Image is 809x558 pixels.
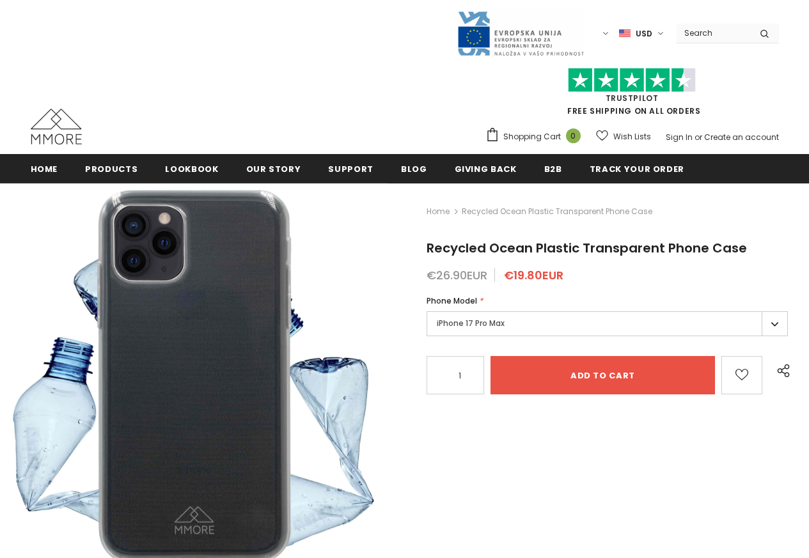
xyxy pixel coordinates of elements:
img: USD [619,28,631,39]
img: Javni Razpis [457,10,585,57]
span: Products [85,163,137,175]
a: Home [427,204,450,219]
a: Sign In [666,132,693,143]
span: Home [31,163,58,175]
a: Trustpilot [606,93,659,104]
input: Search Site [677,24,750,42]
img: Trust Pilot Stars [568,68,696,93]
a: Wish Lists [596,125,651,148]
span: Our Story [246,163,301,175]
span: B2B [544,163,562,175]
span: Track your order [590,163,684,175]
a: Home [31,154,58,183]
span: Giving back [455,163,517,175]
span: USD [636,27,652,40]
a: Giving back [455,154,517,183]
a: Blog [401,154,427,183]
img: MMORE Cases [31,109,82,144]
a: Create an account [704,132,779,143]
span: Shopping Cart [503,130,561,143]
span: 0 [566,128,581,143]
a: support [328,154,373,183]
a: B2B [544,154,562,183]
a: Lookbook [165,154,218,183]
a: Javni Razpis [457,27,585,38]
span: Recycled Ocean Plastic Transparent Phone Case [462,204,652,219]
a: Our Story [246,154,301,183]
a: Products [85,154,137,183]
span: €26.90EUR [427,267,487,283]
a: Shopping Cart 0 [485,127,587,146]
span: Lookbook [165,163,218,175]
a: Track your order [590,154,684,183]
span: €19.80EUR [504,267,563,283]
span: FREE SHIPPING ON ALL ORDERS [485,74,779,116]
span: Wish Lists [613,130,651,143]
span: or [695,132,702,143]
span: Blog [401,163,427,175]
span: Recycled Ocean Plastic Transparent Phone Case [427,239,747,257]
input: Add to cart [491,356,715,394]
span: Phone Model [427,295,477,306]
label: iPhone 17 Pro Max [427,311,788,336]
span: support [328,163,373,175]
